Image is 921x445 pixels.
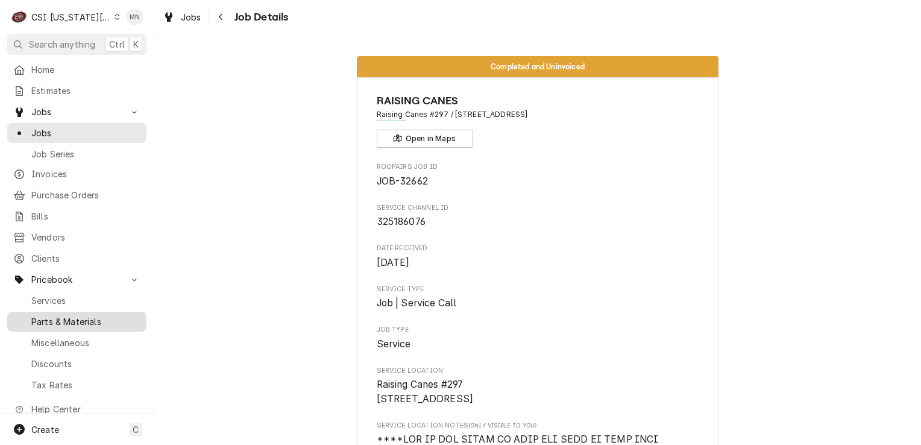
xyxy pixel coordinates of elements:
span: [DATE] [377,257,410,268]
span: Job Type [377,325,699,335]
span: C [133,423,139,436]
span: Jobs [31,127,140,139]
span: Service Channel ID [377,215,699,229]
span: Job Series [31,148,140,160]
span: Estimates [31,84,140,97]
a: Go to Help Center [7,399,146,419]
span: Parts & Materials [31,315,140,328]
a: Tax Rates [7,375,146,395]
span: Jobs [181,11,201,24]
div: CSI [US_STATE][GEOGRAPHIC_DATA] [31,11,111,24]
a: Miscellaneous [7,333,146,353]
a: Clients [7,248,146,268]
a: Estimates [7,81,146,101]
a: Services [7,291,146,311]
button: Navigate back [212,7,231,27]
span: Service Location Notes [377,421,699,431]
span: Purchase Orders [31,189,140,201]
div: CSI Kansas City's Avatar [11,8,28,25]
span: Service Type [377,296,699,311]
span: Roopairs Job ID [377,174,699,189]
span: Clients [31,252,140,265]
span: JOB-32662 [377,175,428,187]
span: K [133,38,139,51]
span: Address [377,109,699,120]
div: Status [357,56,718,77]
a: Invoices [7,164,146,184]
a: Home [7,60,146,80]
a: Parts & Materials [7,312,146,332]
div: C [11,8,28,25]
span: Job Details [231,9,289,25]
span: Raising Canes #297 [STREET_ADDRESS] [377,379,474,405]
span: (Only Visible to You) [468,422,536,429]
span: 325186076 [377,216,426,227]
span: Service Channel ID [377,203,699,213]
span: Vendors [31,231,140,244]
span: Ctrl [109,38,125,51]
div: Service Location [377,366,699,406]
span: Date Received [377,256,699,270]
span: Completed and Uninvoiced [491,63,585,71]
span: Service Location [377,377,699,406]
a: Jobs [7,123,146,143]
a: Discounts [7,354,146,374]
a: Vendors [7,227,146,247]
span: Invoices [31,168,140,180]
div: Service Type [377,285,699,311]
a: Go to Pricebook [7,270,146,289]
span: Name [377,93,699,109]
div: Roopairs Job ID [377,162,699,188]
div: Client Information [377,93,699,148]
span: Search anything [29,38,95,51]
div: Service Channel ID [377,203,699,229]
span: Discounts [31,358,140,370]
div: Job Type [377,325,699,351]
span: Job Type [377,337,699,352]
span: Job | Service Call [377,297,457,309]
span: Pricebook [31,273,122,286]
button: Search anythingCtrlK [7,34,146,55]
span: Jobs [31,106,122,118]
span: Tax Rates [31,379,140,391]
a: Go to Jobs [7,102,146,122]
span: Services [31,294,140,307]
a: Jobs [158,7,206,27]
a: Purchase Orders [7,185,146,205]
span: Roopairs Job ID [377,162,699,172]
span: Service [377,338,411,350]
a: Job Series [7,144,146,164]
span: Service Location [377,366,699,376]
span: Help Center [31,403,139,415]
button: Open in Maps [377,130,473,148]
div: MN [127,8,143,25]
span: Miscellaneous [31,336,140,349]
span: Create [31,424,59,435]
div: Date Received [377,244,699,270]
a: Bills [7,206,146,226]
span: Bills [31,210,140,222]
span: Home [31,63,140,76]
div: Melissa Nehls's Avatar [127,8,143,25]
span: Date Received [377,244,699,253]
span: Service Type [377,285,699,294]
